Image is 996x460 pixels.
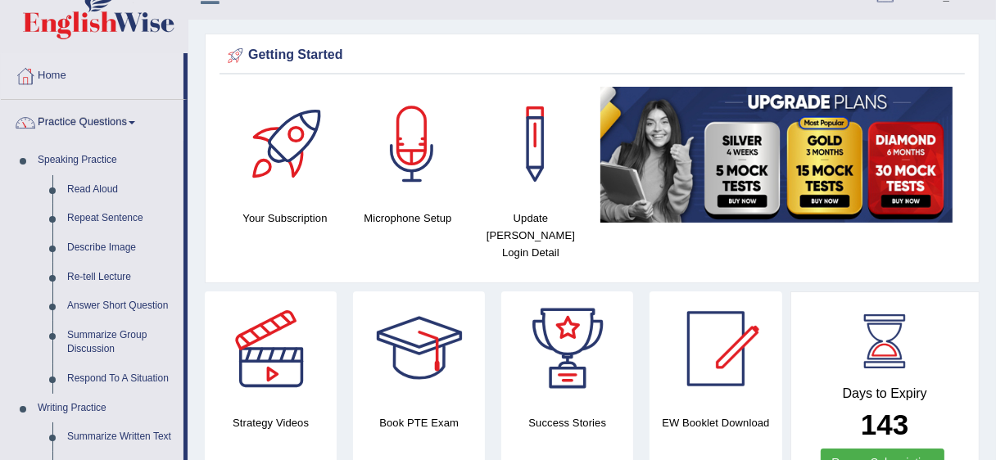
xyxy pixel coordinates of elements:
a: Describe Image [60,233,183,263]
a: Home [1,53,183,94]
a: Read Aloud [60,175,183,205]
h4: Update [PERSON_NAME] Login Detail [478,210,584,261]
a: Respond To A Situation [60,364,183,394]
a: Answer Short Question [60,291,183,321]
h4: Days to Expiry [809,386,962,401]
h4: Strategy Videos [205,414,337,431]
a: Practice Questions [1,100,183,141]
div: Getting Started [224,43,961,68]
a: Summarize Written Text [60,422,183,452]
img: small5.jpg [600,87,953,223]
h4: EW Booklet Download [650,414,781,431]
a: Re-tell Lecture [60,263,183,292]
a: Writing Practice [30,394,183,423]
h4: Your Subscription [232,210,338,227]
a: Summarize Group Discussion [60,321,183,364]
a: Speaking Practice [30,146,183,175]
h4: Success Stories [501,414,633,431]
h4: Microphone Setup [355,210,461,227]
h4: Book PTE Exam [353,414,485,431]
a: Repeat Sentence [60,204,183,233]
b: 143 [861,408,908,440]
